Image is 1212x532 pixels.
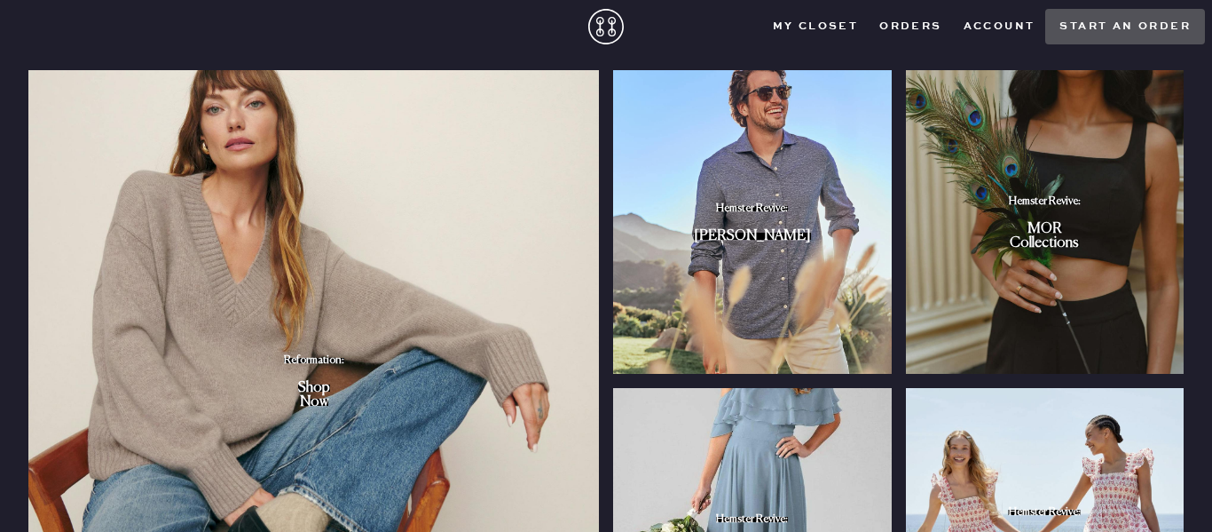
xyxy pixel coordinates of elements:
img: Shop item [906,70,1184,374]
div: [PERSON_NAME] [694,233,811,240]
div: Reformation: [284,358,344,363]
div: Now [300,399,328,406]
div: MOR [1027,226,1062,233]
button: Start an order [1045,9,1205,44]
button: Orders [869,13,952,40]
img: Shop item [613,70,892,374]
a: Shop itemHemster Revive:[PERSON_NAME] [613,70,892,374]
a: Shop itemHemster Revive:MORCollections [906,70,1184,374]
div: Hemster Revive: [716,517,788,522]
div: Hemster Revive: [716,206,788,211]
button: My Closet [762,13,870,40]
div: Shop [298,385,330,392]
div: Hemster Revive: [1009,199,1081,204]
div: Hemster Revive: [1009,510,1081,515]
div: Collections [1010,240,1079,247]
button: Account [953,13,1046,40]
